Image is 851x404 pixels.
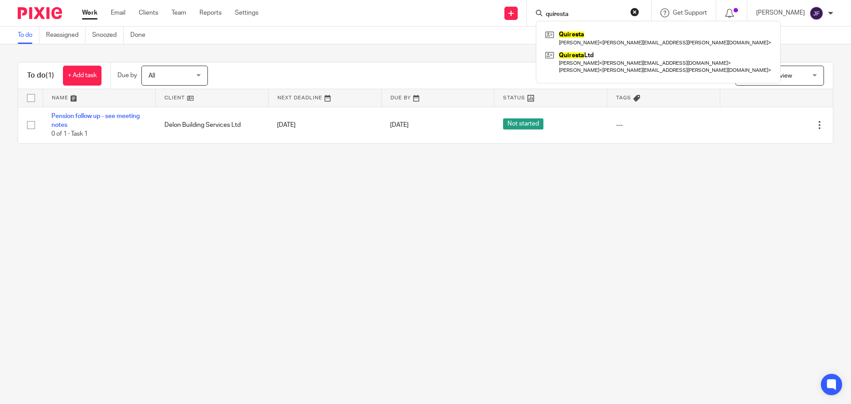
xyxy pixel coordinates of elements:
[51,113,140,128] a: Pension follow up - see meeting notes
[756,8,805,17] p: [PERSON_NAME]
[630,8,639,16] button: Clear
[130,27,152,44] a: Done
[545,11,625,19] input: Search
[51,131,88,137] span: 0 of 1 · Task 1
[139,8,158,17] a: Clients
[148,73,155,79] span: All
[92,27,124,44] a: Snoozed
[82,8,98,17] a: Work
[616,95,631,100] span: Tags
[503,118,543,129] span: Not started
[809,6,824,20] img: svg%3E
[268,107,381,143] td: [DATE]
[63,66,101,86] a: + Add task
[46,72,54,79] span: (1)
[117,71,137,80] p: Due by
[172,8,186,17] a: Team
[46,27,86,44] a: Reassigned
[235,8,258,17] a: Settings
[18,7,62,19] img: Pixie
[673,10,707,16] span: Get Support
[27,71,54,80] h1: To do
[199,8,222,17] a: Reports
[18,27,39,44] a: To do
[111,8,125,17] a: Email
[390,122,409,128] span: [DATE]
[616,121,711,129] div: ---
[156,107,269,143] td: Delon Building Services Ltd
